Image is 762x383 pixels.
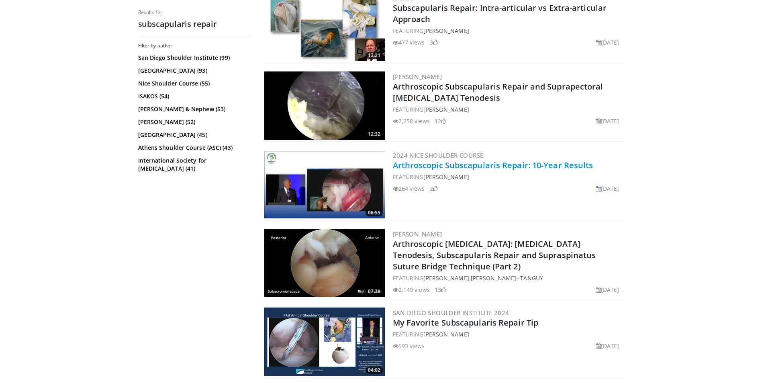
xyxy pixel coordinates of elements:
a: San Diego Shoulder Institute 2024 [393,309,509,317]
div: FEATURING [393,105,623,114]
a: [PERSON_NAME] [423,106,469,113]
a: [PERSON_NAME] [423,27,469,35]
h3: Filter by author: [138,43,251,49]
a: Arthroscopic [MEDICAL_DATA]: [MEDICAL_DATA] Tenodesis, Subscapularis Repair and Supraspinatus Sut... [393,238,596,272]
span: 12:21 [366,52,383,59]
a: San Diego Shoulder Institute (99) [138,54,249,62]
img: eaa0bc23-14c0-4f10-b2f1-7996b06f93ef.300x170_q85_crop-smart_upscale.jpg [264,229,385,297]
h2: subscapularis repair [138,19,251,29]
span: 07:39 [366,288,383,295]
a: My Favorite Subscapularis Repair Tip [393,317,539,328]
a: [PERSON_NAME] [393,73,442,81]
a: 07:39 [264,229,385,297]
a: [PERSON_NAME] [393,230,442,238]
a: Nice Shoulder Course (55) [138,79,249,88]
a: 2024 Nice Shoulder Course [393,151,484,159]
a: [PERSON_NAME] [423,173,469,181]
a: [PERSON_NAME] & Nephew (53) [138,105,249,113]
li: 2,258 views [393,117,430,125]
a: [PERSON_NAME] [423,274,469,282]
li: 3 [430,38,438,47]
li: [DATE] [596,117,619,125]
a: [PERSON_NAME]--Tanguy [471,274,543,282]
li: 2,149 views [393,285,430,294]
a: [GEOGRAPHIC_DATA] (45) [138,131,249,139]
span: 06:55 [366,209,383,216]
li: [DATE] [596,285,619,294]
span: 12:32 [366,130,383,138]
img: 1f6b7aad-dd0c-477a-b442-36c124645b9f.300x170_q85_crop-smart_upscale.jpg [264,150,385,218]
a: [GEOGRAPHIC_DATA] (93) [138,67,249,75]
li: [DATE] [596,342,619,350]
div: FEATURING [393,26,623,35]
a: Athens Shoulder Course (ASC) (43) [138,144,249,152]
li: [DATE] [596,38,619,47]
a: [PERSON_NAME] [423,330,469,338]
li: 477 views [393,38,425,47]
a: [PERSON_NAME] (52) [138,118,249,126]
li: 264 views [393,184,425,193]
img: 551582e6-f60b-4814-9555-276e2832071b.300x170_q85_crop-smart_upscale.jpg [264,308,385,376]
li: 593 views [393,342,425,350]
a: 12:32 [264,71,385,140]
li: 2 [430,184,438,193]
div: FEATURING , [393,274,623,282]
li: 12 [435,117,446,125]
a: Arthroscopic Subscapularis Repair and Suprapectoral [MEDICAL_DATA] Tenodesis [393,81,603,103]
p: Results for: [138,9,251,16]
span: 04:02 [366,367,383,374]
a: ISAKOS (54) [138,92,249,100]
a: 04:02 [264,308,385,376]
a: International Society for [MEDICAL_DATA] (41) [138,157,249,173]
div: FEATURING [393,173,623,181]
a: 06:55 [264,150,385,218]
img: c337ef87-a3cf-4305-b7ec-d149522cf97f.300x170_q85_crop-smart_upscale.jpg [264,71,385,140]
a: Subscapularis Repair: Intra-articular vs Extra-articular Approach [393,2,607,24]
li: [DATE] [596,184,619,193]
div: FEATURING [393,330,623,338]
li: 13 [435,285,446,294]
a: Arthroscopic Subscapularis Repair: 10-Year Results [393,160,593,171]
